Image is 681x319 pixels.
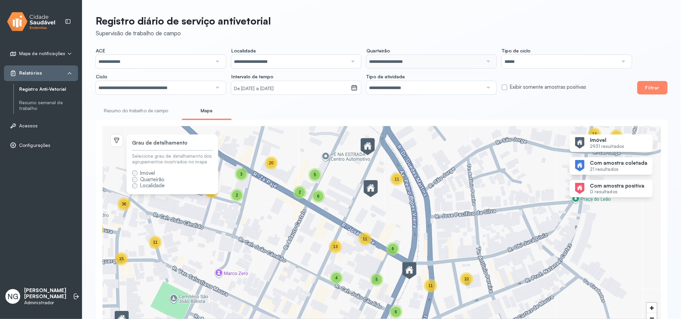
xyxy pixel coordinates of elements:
div: 12 [610,129,623,143]
span: ACE [96,48,105,54]
span: 4 [335,276,338,280]
span: Localidade [231,48,256,54]
div: 5 [370,273,384,286]
div: 4 [330,271,343,285]
span: Acessos [19,123,38,129]
div: 12 [588,127,601,141]
div: 13 [329,240,342,253]
p: [PERSON_NAME] [PERSON_NAME] [24,287,66,300]
span: + [650,304,654,312]
span: 36 [122,202,126,206]
img: Imagem [575,160,585,171]
a: Registro Anti-Vetorial [19,86,78,92]
span: Quarteirão [366,48,390,54]
span: Imóvel [140,170,155,176]
a: Resumo do trabalho de campo [96,105,176,116]
span: Tipo de atividade [366,74,405,80]
img: Marker [361,138,375,156]
small: De [DATE] a [DATE] [234,85,348,92]
span: 11 [395,177,399,182]
img: Imagem [575,183,585,194]
span: 11 [363,237,367,241]
div: 11 [149,236,162,249]
span: Relatórios [19,70,42,76]
div: 6 [389,305,403,319]
div: 2 [230,189,244,202]
div: Supervisão de trabalho de campo [96,30,271,37]
span: Configurações [19,143,50,148]
button: Filtrar [637,81,668,94]
span: 5 [376,277,378,282]
span: 13 [333,244,337,249]
span: 12 [614,134,618,138]
span: 12 [592,132,597,136]
a: Configurações [10,142,72,149]
div: 10 [460,272,473,286]
a: Mapa [182,105,232,116]
strong: Imóvel [590,137,625,144]
div: 6 [386,242,400,255]
div: 11 [424,279,437,292]
span: 5 [314,172,316,177]
strong: Com amostra coletada [590,160,647,166]
span: Localidade [140,182,165,189]
div: 11 [358,232,372,246]
img: Marker [402,262,416,280]
span: 11 [428,283,433,288]
div: 15 [115,252,128,266]
span: NG [7,292,18,301]
div: Grau de detalhamento [132,140,187,146]
p: Administrador [24,300,66,306]
div: 3 [235,167,248,181]
span: Quarteirão [140,176,164,183]
div: Selecione grau de detalhamento dos agrupamentos mostrados no mapa [132,153,213,165]
div: 11 [390,172,404,186]
a: Resumo semanal de trabalho [19,98,78,113]
div: 13 [204,185,218,199]
div: 36 [117,197,131,211]
img: Marker [364,180,378,198]
span: 6 [395,310,397,314]
span: 2 [299,190,301,195]
div: 6 [312,190,325,203]
p: Registro diário de serviço antivetorial [96,15,271,27]
div: 5 [308,168,322,182]
span: Tipo de ciclo [502,48,530,54]
span: Ciclo [96,74,107,80]
a: Resumo semanal de trabalho [19,100,78,111]
img: Imagem [575,137,585,149]
div: 20 [265,156,278,170]
span: 10 [464,277,469,281]
span: 3 [240,172,243,176]
span: 2 [236,193,238,198]
small: 0 resultados [590,189,644,195]
span: 6 [392,246,394,251]
strong: Com amostra positiva [590,183,644,189]
a: Registro Anti-Vetorial [19,85,78,93]
a: Acessos [10,122,72,129]
div: 2 [293,186,307,199]
span: 20 [269,161,273,165]
label: Exibir somente amostras positivas [510,84,586,90]
img: logo.svg [7,11,55,33]
span: 15 [119,256,123,261]
span: Intervalo de tempo [231,74,273,80]
span: Mapa de notificações [19,51,65,56]
span: 6 [317,194,320,199]
a: Zoom in [647,303,657,313]
small: 21 resultados [590,166,647,172]
span: 11 [153,240,157,245]
small: 2931 resultados [590,144,625,149]
span: 13 [209,190,213,194]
